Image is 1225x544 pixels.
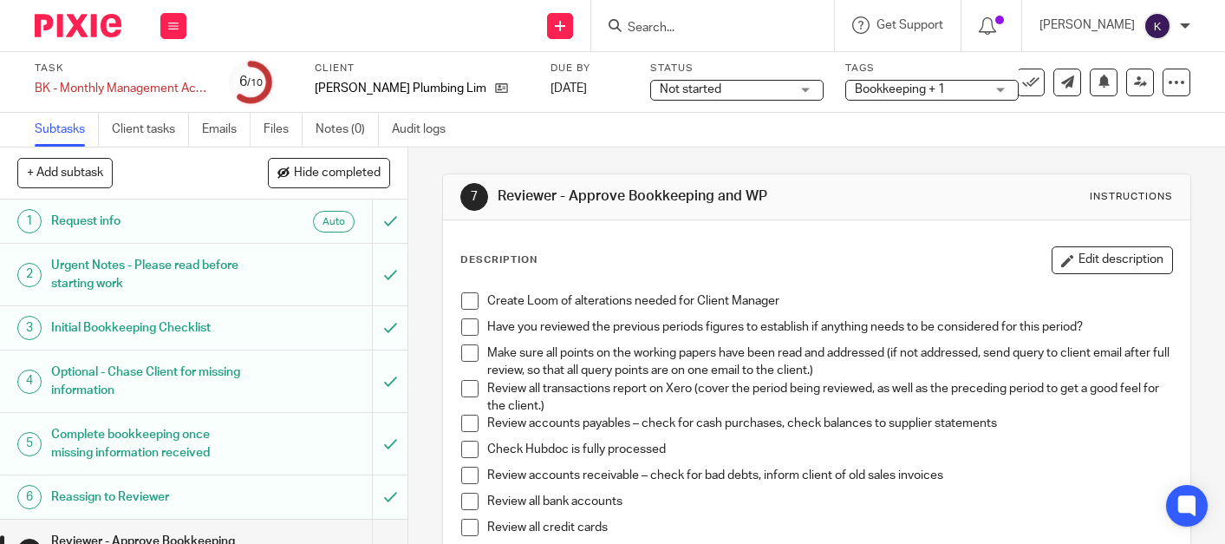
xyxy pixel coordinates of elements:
[487,441,1172,458] p: Check Hubdoc is fully processed
[487,519,1172,536] p: Review all credit cards
[315,80,486,97] p: [PERSON_NAME] Plumbing Limited
[51,252,254,297] h1: Urgent Notes - Please read before starting work
[247,78,263,88] small: /10
[876,19,943,31] span: Get Support
[51,315,254,341] h1: Initial Bookkeeping Checklist
[17,209,42,233] div: 1
[264,113,303,147] a: Files
[551,62,629,75] label: Due by
[202,113,251,147] a: Emails
[268,158,390,187] button: Hide completed
[35,14,121,37] img: Pixie
[51,422,254,466] h1: Complete bookkeeping once missing information received
[551,82,587,95] span: [DATE]
[660,83,721,95] span: Not started
[51,208,254,234] h1: Request info
[487,493,1172,510] p: Review all bank accounts
[487,292,1172,310] p: Create Loom of alterations needed for Client Manager
[845,62,1019,75] label: Tags
[1144,12,1171,40] img: svg%3E
[239,72,263,92] div: 6
[35,113,99,147] a: Subtasks
[1090,190,1173,204] div: Instructions
[487,415,1172,432] p: Review accounts payables – check for cash purchases, check balances to supplier statements
[460,253,538,267] p: Description
[17,158,113,187] button: + Add subtask
[51,484,254,510] h1: Reassign to Reviewer
[35,80,208,97] div: BK - Monthly Management Accounts
[17,485,42,509] div: 6
[17,432,42,456] div: 5
[112,113,189,147] a: Client tasks
[650,62,824,75] label: Status
[460,183,488,211] div: 7
[487,467,1172,484] p: Review accounts receivable – check for bad debts, inform client of old sales invoices
[315,62,529,75] label: Client
[392,113,459,147] a: Audit logs
[51,359,254,403] h1: Optional - Chase Client for missing information
[316,113,379,147] a: Notes (0)
[17,370,42,394] div: 4
[487,318,1172,336] p: Have you reviewed the previous periods figures to establish if anything needs to be considered fo...
[498,187,854,206] h1: Reviewer - Approve Bookkeeping and WP
[35,62,208,75] label: Task
[17,263,42,287] div: 2
[487,380,1172,416] p: Review all transactions report on Xero (cover the period being reviewed, as well as the preceding...
[17,316,42,340] div: 3
[294,167,381,180] span: Hide completed
[855,83,945,95] span: Bookkeeping + 1
[313,211,355,233] div: Auto
[1052,246,1173,274] button: Edit description
[487,344,1172,380] p: Make sure all points on the working papers have been read and addressed (if not addressed, send q...
[626,21,782,36] input: Search
[1039,16,1135,34] p: [PERSON_NAME]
